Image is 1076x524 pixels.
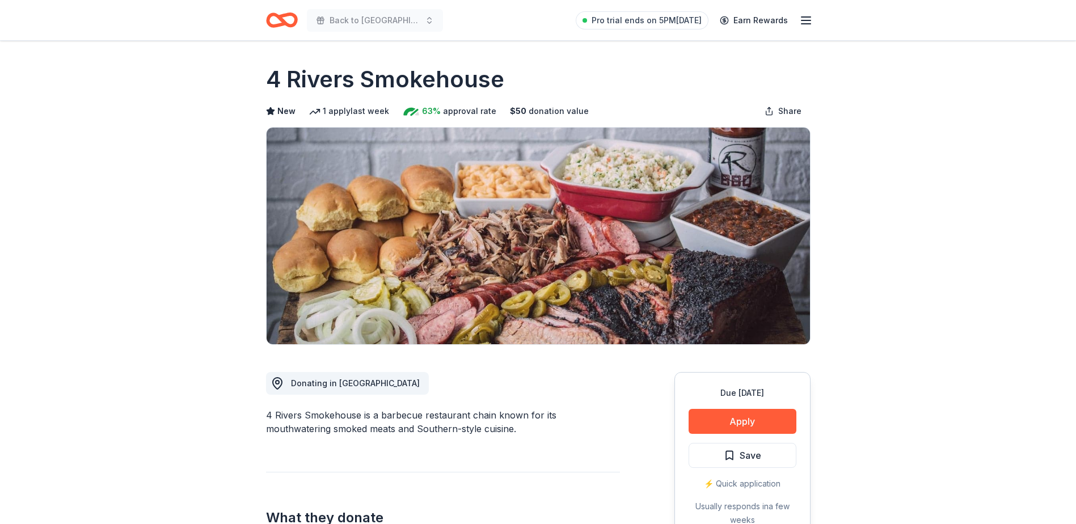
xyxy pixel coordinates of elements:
[740,448,761,463] span: Save
[266,7,298,33] a: Home
[266,408,620,436] div: 4 Rivers Smokehouse is a barbecue restaurant chain known for its mouthwatering smoked meats and S...
[689,409,796,434] button: Apply
[689,443,796,468] button: Save
[778,104,801,118] span: Share
[443,104,496,118] span: approval rate
[266,64,504,95] h1: 4 Rivers Smokehouse
[330,14,420,27] span: Back to [GEOGRAPHIC_DATA]
[689,477,796,491] div: ⚡️ Quick application
[307,9,443,32] button: Back to [GEOGRAPHIC_DATA]
[422,104,441,118] span: 63%
[277,104,296,118] span: New
[592,14,702,27] span: Pro trial ends on 5PM[DATE]
[291,378,420,388] span: Donating in [GEOGRAPHIC_DATA]
[510,104,526,118] span: $ 50
[267,128,810,344] img: Image for 4 Rivers Smokehouse
[756,100,811,122] button: Share
[529,104,589,118] span: donation value
[713,10,795,31] a: Earn Rewards
[689,386,796,400] div: Due [DATE]
[309,104,389,118] div: 1 apply last week
[576,11,708,29] a: Pro trial ends on 5PM[DATE]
